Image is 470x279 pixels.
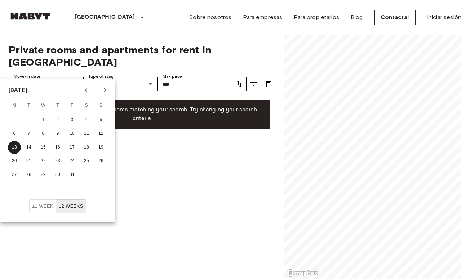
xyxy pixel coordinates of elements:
button: tune [261,77,275,91]
a: Contactar [374,10,416,25]
a: Iniciar sesión [427,13,461,22]
button: 7 [22,127,35,140]
div: Mutliple [83,77,158,91]
a: Mapbox logo [286,269,318,277]
button: 29 [37,168,50,181]
div: Move In Flexibility [29,199,86,213]
button: Previous month [80,84,92,96]
span: Wednesday [37,98,50,113]
button: ±1 week [29,199,56,213]
a: Para propietarios [294,13,339,22]
button: 2 [51,114,64,127]
button: 22 [37,155,50,168]
button: 17 [66,141,79,154]
span: Monday [8,98,21,113]
img: Habyt [9,13,52,20]
a: Blog [351,13,363,22]
button: 15 [37,141,50,154]
span: Tuesday [22,98,35,113]
span: Sunday [94,98,107,113]
button: 28 [22,168,35,181]
button: 10 [66,127,79,140]
label: Move-in date [14,74,40,80]
a: Sobre nosotros [189,13,231,22]
button: 9 [51,127,64,140]
button: 24 [66,155,79,168]
span: Thursday [51,98,64,113]
span: Private rooms and apartments for rent in [GEOGRAPHIC_DATA] [9,44,275,68]
button: tune [247,77,261,91]
label: Type of stay [88,74,114,80]
button: 30 [51,168,64,181]
button: 18 [80,141,93,154]
button: 20 [8,155,21,168]
button: Next month [99,84,111,96]
a: Para empresas [243,13,282,22]
button: 16 [51,141,64,154]
button: 13 [8,141,21,154]
p: [GEOGRAPHIC_DATA] [75,13,135,22]
button: 1 [37,114,50,127]
button: ±2 weeks [56,199,86,213]
span: Saturday [80,98,93,113]
button: 4 [80,114,93,127]
button: 12 [94,127,107,140]
button: 19 [94,141,107,154]
button: tune [232,77,247,91]
button: 26 [94,155,107,168]
button: 21 [22,155,35,168]
button: 25 [80,155,93,168]
div: [DATE] [9,86,27,94]
button: 14 [22,141,35,154]
button: 23 [51,155,64,168]
button: 3 [66,114,79,127]
button: 11 [80,127,93,140]
button: 6 [8,127,21,140]
button: 31 [66,168,79,181]
label: Max price [163,74,182,80]
button: 8 [37,127,50,140]
button: 27 [8,168,21,181]
button: 5 [94,114,107,127]
span: Friday [66,98,79,113]
p: Unfortunately there are no free rooms matching your search. Try changing your search criteria [20,106,264,123]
